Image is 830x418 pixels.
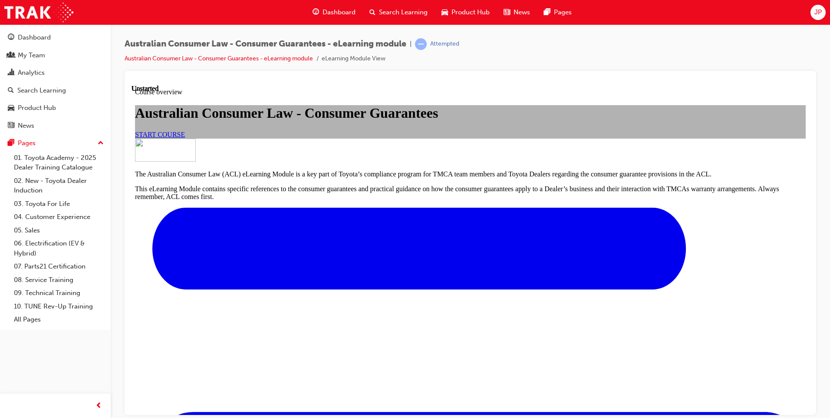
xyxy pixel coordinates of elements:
[3,100,674,116] p: This eLearning Module contains specific references to the consumer guarantees and practical guida...
[125,55,313,62] a: Australian Consumer Law - Consumer Guarantees - eLearning module
[3,20,674,36] h1: Australian Consumer Law - Consumer Guarantees
[8,34,14,42] span: guage-icon
[3,83,107,99] a: Search Learning
[18,68,45,78] div: Analytics
[3,28,107,135] button: DashboardMy TeamAnalyticsSearch LearningProduct HubNews
[17,86,66,96] div: Search Learning
[10,197,107,211] a: 03. Toyota For Life
[537,3,579,21] a: pages-iconPages
[18,138,36,148] div: Pages
[98,138,104,149] span: up-icon
[3,86,674,93] p: The Australian Consumer Law (ACL) eLearning Module is a key part of Toyota’s compliance program f...
[451,7,490,17] span: Product Hub
[10,300,107,313] a: 10. TUNE Rev-Up Training
[544,7,550,18] span: pages-icon
[313,7,319,18] span: guage-icon
[554,7,572,17] span: Pages
[8,139,14,147] span: pages-icon
[10,237,107,260] a: 06. Electrification (EV & Hybrid)
[10,174,107,197] a: 02. New - Toyota Dealer Induction
[3,118,107,134] a: News
[10,224,107,237] a: 05. Sales
[379,7,428,17] span: Search Learning
[3,135,107,151] button: Pages
[306,3,362,21] a: guage-iconDashboard
[497,3,537,21] a: news-iconNews
[125,39,406,49] span: Australian Consumer Law - Consumer Guarantees - eLearning module
[18,121,34,131] div: News
[8,69,14,77] span: chart-icon
[369,7,375,18] span: search-icon
[362,3,435,21] a: search-iconSearch Learning
[322,54,385,64] li: eLearning Module View
[514,7,530,17] span: News
[504,7,510,18] span: news-icon
[8,52,14,60] span: people-icon
[3,46,53,53] a: START COURSE
[8,122,14,130] span: news-icon
[10,313,107,326] a: All Pages
[10,273,107,287] a: 08. Service Training
[3,65,107,81] a: Analytics
[415,38,427,50] span: learningRecordVerb_ATTEMPT-icon
[323,7,356,17] span: Dashboard
[8,104,14,112] span: car-icon
[10,286,107,300] a: 09. Technical Training
[410,39,412,49] span: |
[435,3,497,21] a: car-iconProduct Hub
[3,3,51,11] span: Course overview
[441,7,448,18] span: car-icon
[3,47,107,63] a: My Team
[18,103,56,113] div: Product Hub
[10,260,107,273] a: 07. Parts21 Certification
[810,5,826,20] button: JP
[18,50,45,60] div: My Team
[10,151,107,174] a: 01. Toyota Academy - 2025 Dealer Training Catalogue
[18,33,51,43] div: Dashboard
[8,87,14,95] span: search-icon
[430,40,459,48] div: Attempted
[814,7,822,17] span: JP
[3,100,107,116] a: Product Hub
[3,30,107,46] a: Dashboard
[10,210,107,224] a: 04. Customer Experience
[96,401,102,411] span: prev-icon
[4,3,73,22] img: Trak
